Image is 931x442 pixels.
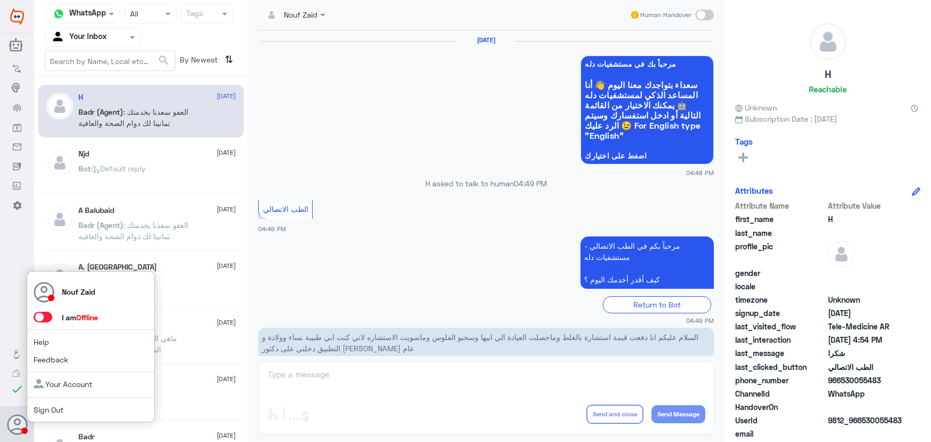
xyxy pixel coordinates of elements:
[46,93,73,120] img: defaultAdmin.png
[735,415,826,426] span: UserId
[735,348,826,359] span: last_message
[686,168,714,177] span: 04:48 PM
[735,321,826,332] span: last_visited_flow
[78,220,123,230] span: Badr (Agent)
[51,29,67,45] img: yourInbox.svg
[586,405,643,424] button: Send and close
[735,137,753,146] h6: Tags
[651,405,705,423] button: Send Message
[157,54,170,67] span: search
[157,52,170,69] button: search
[217,431,236,440] span: [DATE]
[735,200,826,211] span: Attribute Name
[735,281,826,292] span: locale
[828,267,905,279] span: null
[34,380,92,389] a: Your Account
[828,361,905,373] span: الطب الاتصالي
[735,186,773,195] h6: Attributes
[45,51,175,70] input: Search by Name, Local etc…
[828,334,905,345] span: 2025-08-10T13:54:13.076Z
[585,80,710,140] span: سعداء بتواجدك معنا اليوم 👋 أنا المساعد الذكي لمستشفيات دله 🤖 يمكنك الاختيار من القائمة التالية أو...
[828,200,905,211] span: Attribute Value
[514,179,547,188] span: 04:49 PM
[735,227,826,239] span: last_name
[735,428,826,439] span: email
[91,164,146,173] span: : Default reply
[217,91,236,101] span: [DATE]
[46,206,73,233] img: defaultAdmin.png
[686,316,714,325] span: 04:49 PM
[258,225,286,232] span: 04:49 PM
[34,337,49,346] a: Help
[735,214,826,225] span: first_name
[828,214,905,225] span: H
[46,149,73,176] img: defaultAdmin.png
[78,263,157,272] h5: A. Turki
[825,68,831,81] h5: H
[828,307,905,319] span: 2025-08-10T13:48:07.105Z
[603,296,711,313] div: Return to Bot
[735,375,826,386] span: phone_number
[735,361,826,373] span: last_clicked_button
[828,281,905,292] span: null
[457,36,515,44] h6: [DATE]
[735,102,777,113] span: Unknown
[828,401,905,413] span: null
[828,348,905,359] span: شكرا
[78,149,89,159] h5: Njd
[34,405,63,414] a: Sign Out
[78,220,188,241] span: : العفو سعدنا بخدمتك تمانينا لك دوام الصحة والعافية
[10,8,24,25] img: Widebot Logo
[34,355,68,364] a: Feedback
[258,178,714,189] p: H asked to talk to human
[263,204,308,214] span: الطب الاتصالي
[78,93,83,102] h5: H
[78,206,114,215] h5: A Balubaid
[735,334,826,345] span: last_interaction
[46,263,73,289] img: defaultAdmin.png
[217,374,236,384] span: [DATE]
[810,23,846,60] img: defaultAdmin.png
[828,294,905,305] span: Unknown
[735,241,826,265] span: profile_pic
[585,152,710,160] span: اضغط على اختيارك
[217,204,236,214] span: [DATE]
[217,318,236,327] span: [DATE]
[640,10,691,20] span: Human Handover
[735,267,826,279] span: gender
[62,313,98,322] span: I am
[828,428,905,439] span: null
[176,51,220,72] span: By Newest
[78,107,188,128] span: : العفو سعدنا بخدمتك تمانينا لك دوام الصحة والعافية
[828,415,905,426] span: 9812_966530055483
[735,113,920,124] span: Subscription Date : [DATE]
[11,383,23,396] i: check
[828,241,855,267] img: defaultAdmin.png
[51,6,67,22] img: whatsapp.png
[78,432,94,441] h5: Badr
[62,286,95,297] p: Nouf Zaid
[735,294,826,305] span: timezone
[225,51,233,68] i: ⇅
[828,375,905,386] span: 966530055483
[76,313,98,322] span: Offline
[217,148,236,157] span: [DATE]
[828,388,905,399] span: 2
[828,321,905,332] span: Tele-Medicine AR
[78,107,123,116] span: Badr (Agent)
[580,236,714,289] p: 10/8/2025, 4:49 PM
[217,261,236,271] span: [DATE]
[7,414,27,435] button: Avatar
[735,401,826,413] span: HandoverOn
[258,328,714,358] p: 10/8/2025, 4:49 PM
[735,388,826,399] span: ChannelId
[185,7,203,21] div: Tags
[809,84,847,94] h6: Reachable
[735,307,826,319] span: signup_date
[585,60,710,68] span: مرحباً بك في مستشفيات دله
[78,164,91,173] span: Bot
